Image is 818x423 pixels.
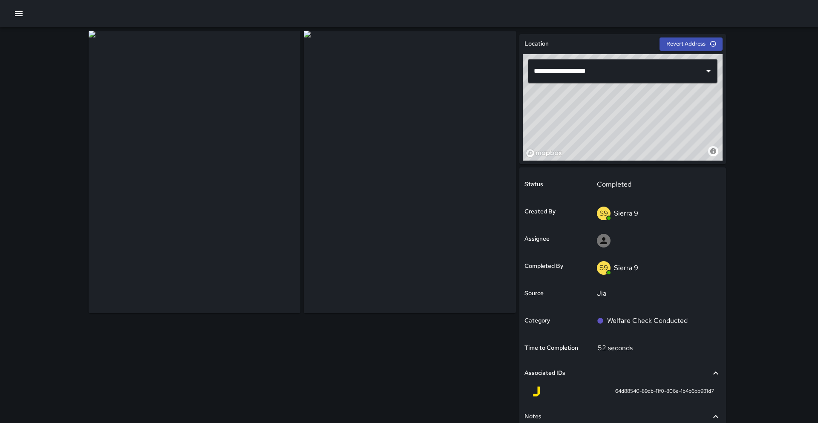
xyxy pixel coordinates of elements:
h6: Created By [524,207,556,216]
h6: Location [524,39,549,49]
p: Welfare Check Conducted [607,316,688,326]
h6: Category [524,316,550,325]
h6: Assignee [524,234,550,244]
h6: Time to Completion [524,343,578,353]
button: Revert Address [660,37,723,51]
h6: Status [524,180,543,189]
p: Jia [597,288,715,299]
h6: Associated IDs [524,368,565,378]
p: S9 [599,263,608,273]
h6: Source [524,289,544,298]
p: S9 [599,208,608,219]
img: request_images%2F82470160-89db-11f0-806e-1b4b6bb931d7 [89,31,300,313]
div: Associated IDs [524,363,721,383]
button: Open [703,65,714,77]
h6: Notes [524,412,541,421]
span: 64d88540-89db-11f0-806e-1b4b6bb931d7 [615,387,714,396]
p: 52 seconds [598,343,633,352]
p: Sierra 9 [614,209,638,218]
img: request_images%2F8378caa0-89db-11f0-806e-1b4b6bb931d7 [304,31,516,313]
p: Sierra 9 [614,263,638,272]
h6: Completed By [524,262,563,271]
p: Completed [597,179,715,190]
